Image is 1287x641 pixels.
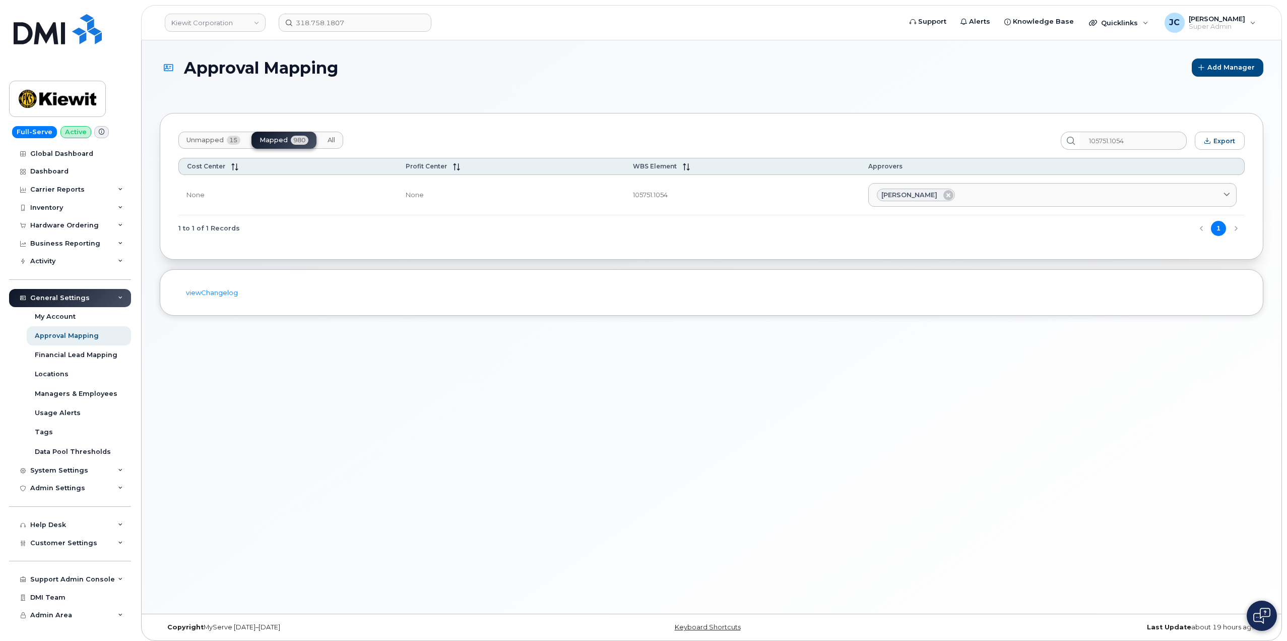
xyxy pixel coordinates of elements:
[406,162,447,170] span: Profit Center
[227,136,240,145] span: 15
[1213,137,1235,145] span: Export
[184,59,338,77] span: Approval Mapping
[868,162,903,170] span: Approvers
[398,175,625,216] td: None
[895,623,1263,631] div: about 19 hours ago
[186,288,238,297] a: viewChangelog
[881,190,937,200] span: [PERSON_NAME]
[1195,132,1245,150] button: Export
[178,175,398,216] td: None
[1207,63,1255,72] span: Add Manager
[633,162,677,170] span: WBS Element
[160,623,528,631] div: MyServe [DATE]–[DATE]
[1147,623,1191,631] strong: Last Update
[625,175,860,216] td: 105751.1054
[186,136,224,144] span: Unmapped
[328,136,335,144] span: All
[187,162,225,170] span: Cost Center
[1211,221,1226,236] button: Page 1
[675,623,741,631] a: Keyboard Shortcuts
[1253,608,1270,624] img: Open chat
[167,623,204,631] strong: Copyright
[1192,59,1263,77] button: Add Manager
[1080,132,1187,150] input: Search...
[178,221,240,236] span: 1 to 1 of 1 Records
[868,183,1237,207] a: [PERSON_NAME]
